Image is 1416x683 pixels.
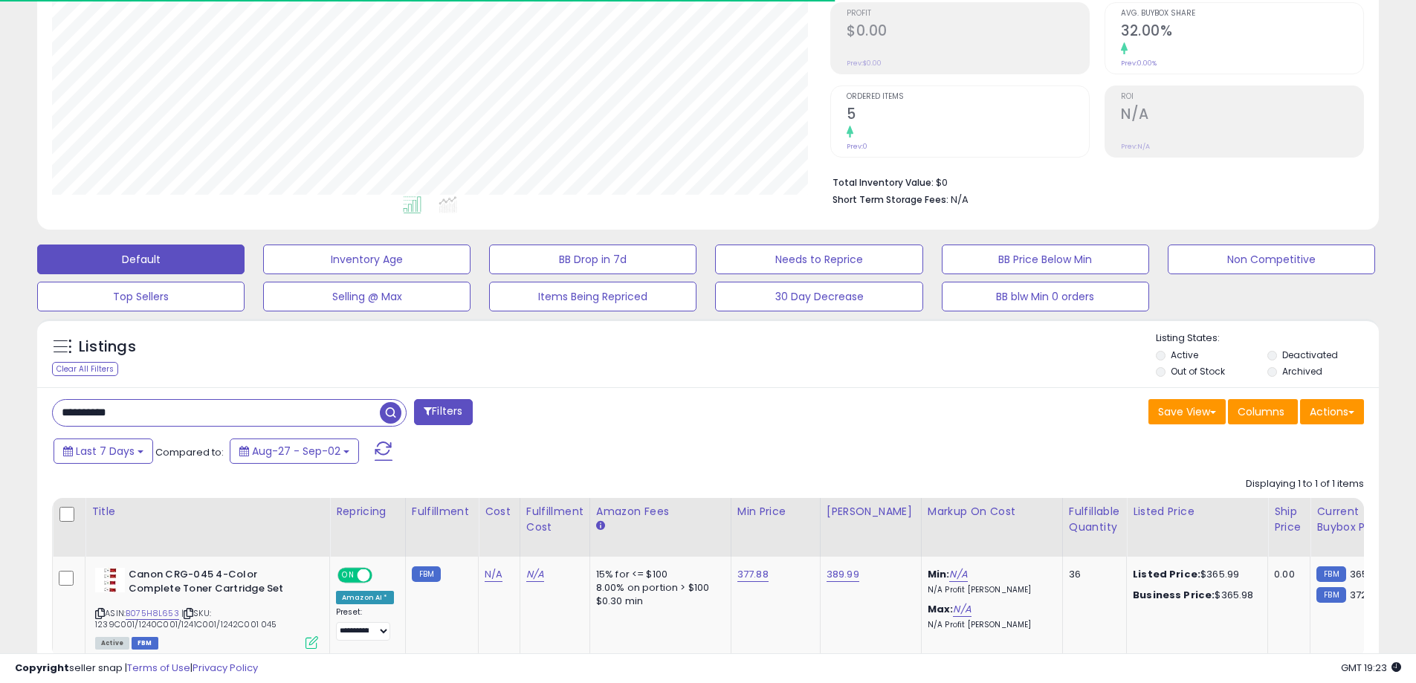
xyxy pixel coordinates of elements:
[928,567,950,581] b: Min:
[95,568,125,592] img: 31cuVmst3NL._SL40_.jpg
[1228,399,1298,424] button: Columns
[715,245,922,274] button: Needs to Reprice
[95,637,129,650] span: All listings currently available for purchase on Amazon
[942,282,1149,311] button: BB blw Min 0 orders
[847,59,882,68] small: Prev: $0.00
[1171,349,1198,361] label: Active
[928,504,1056,519] div: Markup on Cost
[1282,349,1338,361] label: Deactivated
[833,176,934,189] b: Total Inventory Value:
[847,142,867,151] small: Prev: 0
[412,504,472,519] div: Fulfillment
[942,245,1149,274] button: BB Price Below Min
[928,585,1051,595] p: N/A Profit [PERSON_NAME]
[737,567,769,582] a: 377.88
[596,519,605,533] small: Amazon Fees.
[485,567,502,582] a: N/A
[412,566,441,582] small: FBM
[1121,59,1157,68] small: Prev: 0.00%
[847,22,1089,42] h2: $0.00
[1133,588,1215,602] b: Business Price:
[1133,504,1261,519] div: Listed Price
[526,504,583,535] div: Fulfillment Cost
[127,661,190,675] a: Terms of Use
[1121,22,1363,42] h2: 32.00%
[1274,568,1299,581] div: 0.00
[1133,567,1200,581] b: Listed Price:
[230,438,359,464] button: Aug-27 - Sep-02
[833,172,1353,190] li: $0
[1246,477,1364,491] div: Displaying 1 to 1 of 1 items
[1133,568,1256,581] div: $365.99
[15,661,69,675] strong: Copyright
[526,567,544,582] a: N/A
[339,569,358,582] span: ON
[132,637,158,650] span: FBM
[155,445,224,459] span: Compared to:
[252,444,340,459] span: Aug-27 - Sep-02
[414,399,472,425] button: Filters
[847,106,1089,126] h2: 5
[263,245,471,274] button: Inventory Age
[129,568,309,599] b: Canon CRG-045 4-Color Complete Toner Cartridge Set
[1171,365,1225,378] label: Out of Stock
[489,245,696,274] button: BB Drop in 7d
[1350,588,1382,602] span: 372.89
[1282,365,1322,378] label: Archived
[921,498,1062,557] th: The percentage added to the cost of goods (COGS) that forms the calculator for Min & Max prices.
[79,337,136,357] h5: Listings
[126,607,179,620] a: B075H8L653
[1316,504,1393,535] div: Current Buybox Price
[1274,504,1304,535] div: Ship Price
[928,620,1051,630] p: N/A Profit [PERSON_NAME]
[489,282,696,311] button: Items Being Repriced
[1316,566,1345,582] small: FBM
[1341,661,1401,675] span: 2025-09-10 19:23 GMT
[1350,567,1383,581] span: 365.99
[949,567,967,582] a: N/A
[1316,587,1345,603] small: FBM
[596,581,720,595] div: 8.00% on portion > $100
[951,192,969,207] span: N/A
[15,661,258,676] div: seller snap | |
[827,567,859,582] a: 389.99
[95,568,318,647] div: ASIN:
[54,438,153,464] button: Last 7 Days
[336,607,394,641] div: Preset:
[1300,399,1364,424] button: Actions
[193,661,258,675] a: Privacy Policy
[833,193,948,206] b: Short Term Storage Fees:
[1133,589,1256,602] div: $365.98
[596,595,720,608] div: $0.30 min
[76,444,135,459] span: Last 7 Days
[1121,142,1150,151] small: Prev: N/A
[370,569,394,582] span: OFF
[596,504,725,519] div: Amazon Fees
[827,504,915,519] div: [PERSON_NAME]
[1156,331,1379,346] p: Listing States:
[1238,404,1284,419] span: Columns
[52,362,118,376] div: Clear All Filters
[1121,93,1363,101] span: ROI
[928,602,954,616] b: Max:
[1121,10,1363,18] span: Avg. Buybox Share
[715,282,922,311] button: 30 Day Decrease
[953,602,971,617] a: N/A
[847,10,1089,18] span: Profit
[847,93,1089,101] span: Ordered Items
[1148,399,1226,424] button: Save View
[1069,568,1115,581] div: 36
[37,245,245,274] button: Default
[95,607,277,629] span: | SKU: 1239C001/1240C001/1241C001/1242C001 045
[336,591,394,604] div: Amazon AI *
[596,568,720,581] div: 15% for <= $100
[1121,106,1363,126] h2: N/A
[263,282,471,311] button: Selling @ Max
[1168,245,1375,274] button: Non Competitive
[1069,504,1120,535] div: Fulfillable Quantity
[91,504,323,519] div: Title
[336,504,399,519] div: Repricing
[737,504,814,519] div: Min Price
[37,282,245,311] button: Top Sellers
[485,504,514,519] div: Cost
